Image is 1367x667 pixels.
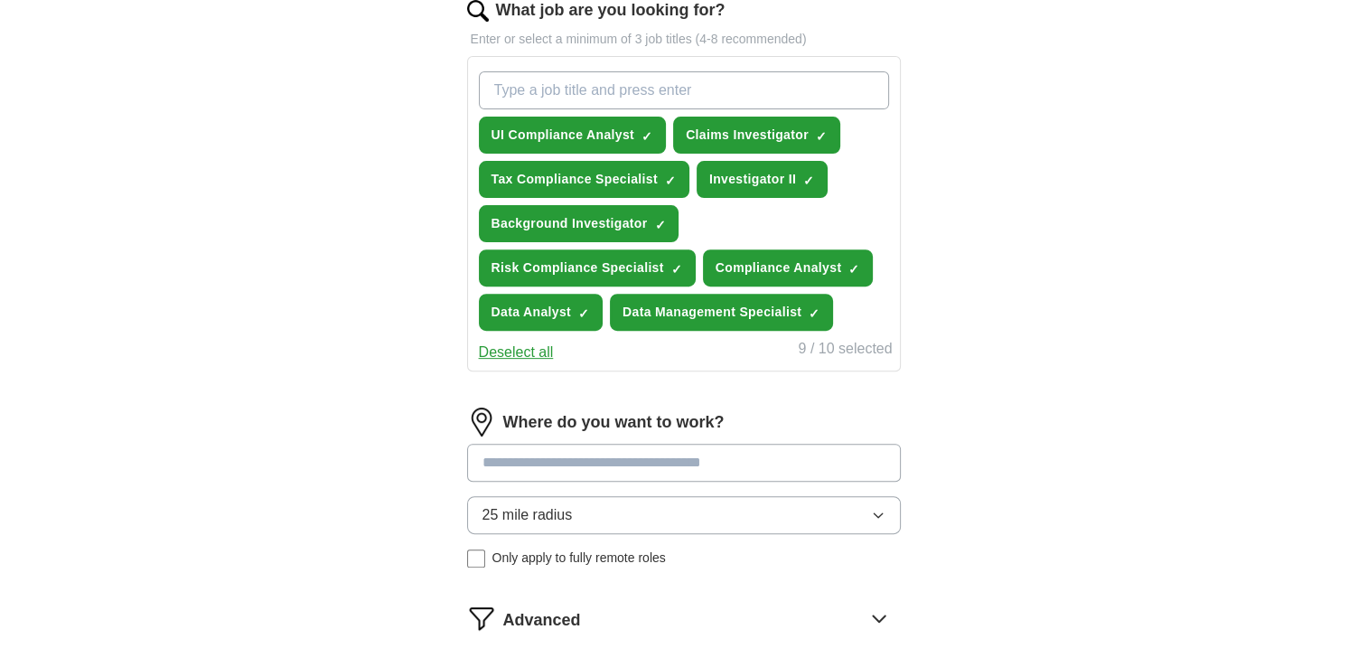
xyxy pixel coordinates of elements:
label: Where do you want to work? [503,410,725,435]
img: location.png [467,408,496,437]
button: Background Investigator✓ [479,205,679,242]
div: 9 / 10 selected [798,338,892,363]
button: Risk Compliance Specialist✓ [479,249,696,287]
input: Only apply to fully remote roles [467,550,485,568]
span: Tax Compliance Specialist [492,170,658,189]
button: Data Analyst✓ [479,294,604,331]
span: Compliance Analyst [716,258,842,277]
span: ✓ [654,218,665,232]
input: Type a job title and press enter [479,71,889,109]
span: Advanced [503,608,581,633]
span: Data Management Specialist [623,303,801,322]
button: Claims Investigator✓ [673,117,840,154]
span: ✓ [809,306,819,321]
button: Tax Compliance Specialist✓ [479,161,689,198]
button: UI Compliance Analyst✓ [479,117,667,154]
span: UI Compliance Analyst [492,126,635,145]
span: ✓ [671,262,682,277]
span: ✓ [641,129,652,144]
p: Enter or select a minimum of 3 job titles (4-8 recommended) [467,30,901,49]
span: 25 mile radius [482,504,573,526]
span: Claims Investigator [686,126,809,145]
span: Data Analyst [492,303,572,322]
button: 25 mile radius [467,496,901,534]
span: Investigator II [709,170,796,189]
span: ✓ [848,262,859,277]
button: Compliance Analyst✓ [703,249,874,287]
button: Data Management Specialist✓ [610,294,833,331]
span: ✓ [578,306,589,321]
span: Risk Compliance Specialist [492,258,664,277]
img: filter [467,604,496,633]
span: ✓ [803,174,814,188]
button: Investigator II✓ [697,161,828,198]
span: Only apply to fully remote roles [492,549,666,568]
span: ✓ [816,129,827,144]
span: ✓ [665,174,676,188]
button: Deselect all [479,342,554,363]
span: Background Investigator [492,214,648,233]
